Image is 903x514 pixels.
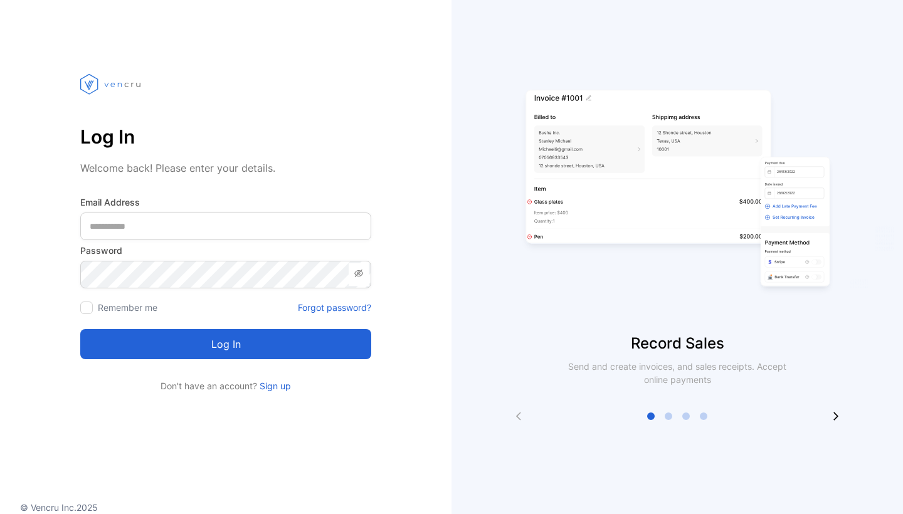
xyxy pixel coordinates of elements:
label: Email Address [80,196,371,209]
label: Remember me [98,302,157,313]
img: vencru logo [80,50,143,118]
a: Sign up [257,380,291,391]
button: Log in [80,329,371,359]
a: Forgot password? [298,301,371,314]
p: Welcome back! Please enter your details. [80,160,371,176]
label: Password [80,244,371,257]
img: slider image [520,50,834,332]
p: Record Sales [451,332,903,355]
p: Send and create invoices, and sales receipts. Accept online payments [557,360,798,386]
p: Log In [80,122,371,152]
p: Don't have an account? [80,379,371,392]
